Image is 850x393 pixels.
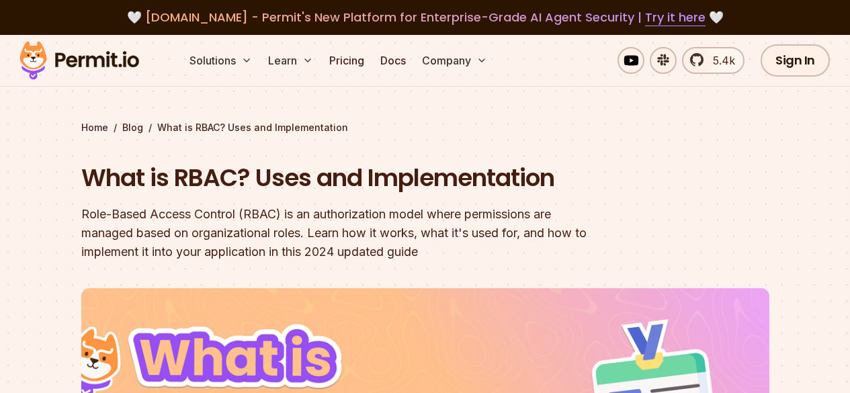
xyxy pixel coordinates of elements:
[645,9,706,26] a: Try it here
[761,44,830,77] a: Sign In
[184,47,257,74] button: Solutions
[682,47,745,74] a: 5.4k
[81,121,108,134] a: Home
[81,121,769,134] div: / /
[324,47,370,74] a: Pricing
[417,47,493,74] button: Company
[705,52,735,69] span: 5.4k
[13,38,145,83] img: Permit logo
[263,47,318,74] button: Learn
[145,9,706,26] span: [DOMAIN_NAME] - Permit's New Platform for Enterprise-Grade AI Agent Security |
[32,8,818,27] div: 🤍 🤍
[122,121,143,134] a: Blog
[81,161,597,195] h1: What is RBAC? Uses and Implementation
[375,47,411,74] a: Docs
[81,205,597,261] div: Role-Based Access Control (RBAC) is an authorization model where permissions are managed based on...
